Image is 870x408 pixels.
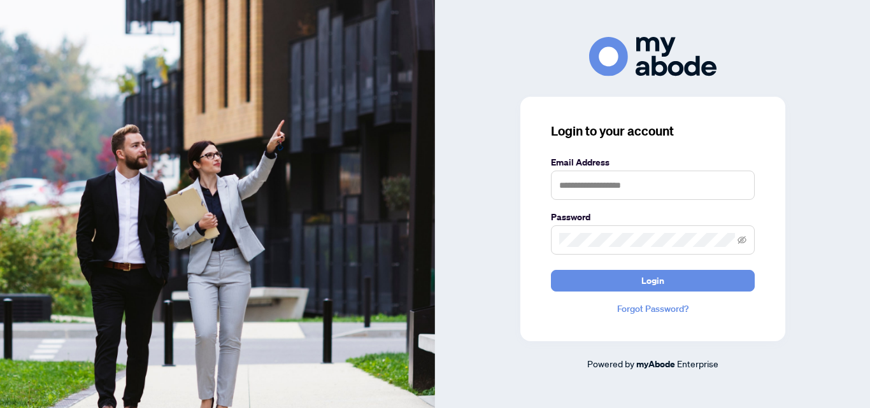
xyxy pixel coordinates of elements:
a: myAbode [636,357,675,371]
h3: Login to your account [551,122,755,140]
span: Login [641,271,664,291]
a: Forgot Password? [551,302,755,316]
img: ma-logo [589,37,717,76]
span: Enterprise [677,358,718,369]
button: Login [551,270,755,292]
label: Email Address [551,155,755,169]
label: Password [551,210,755,224]
span: Powered by [587,358,634,369]
span: eye-invisible [738,236,746,244]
